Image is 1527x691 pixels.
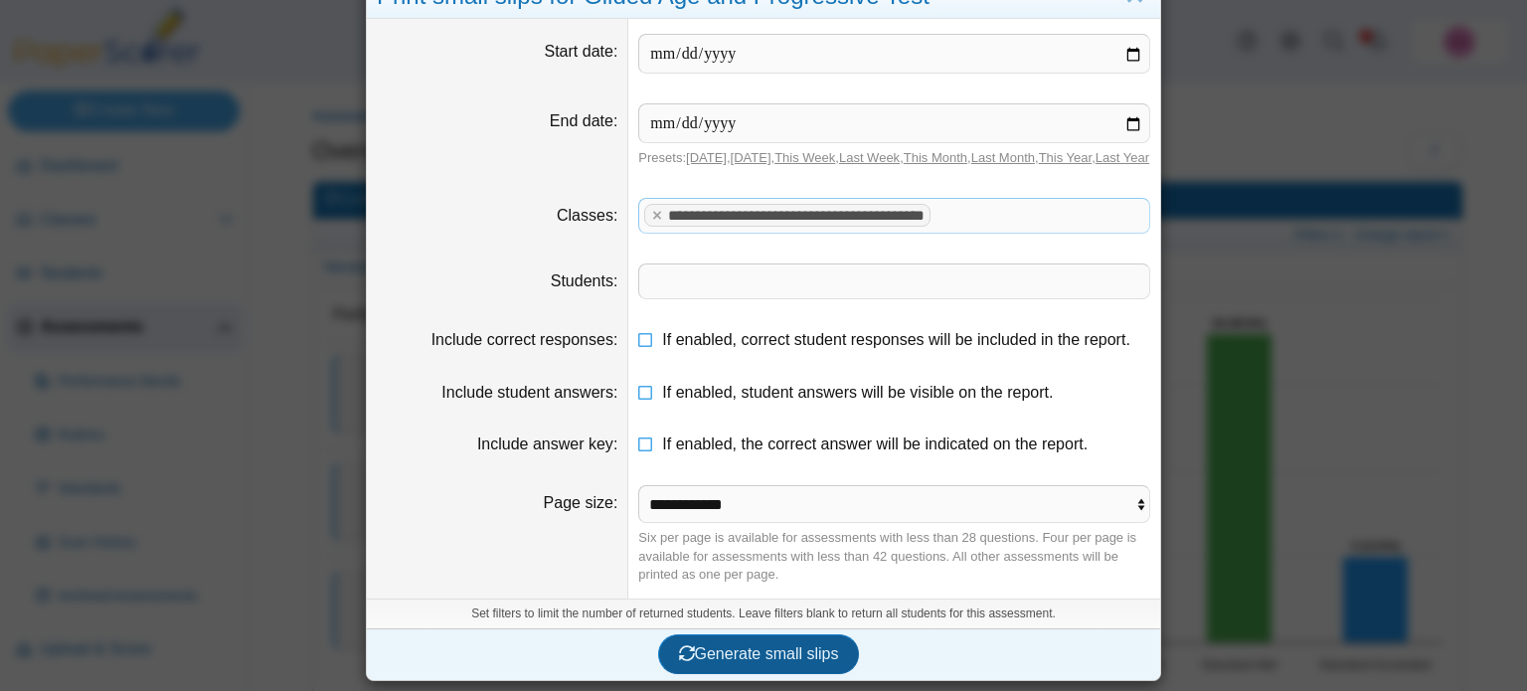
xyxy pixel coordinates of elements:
[774,150,835,165] a: This Week
[662,331,1130,348] span: If enabled, correct student responses will be included in the report.
[731,150,771,165] a: [DATE]
[431,331,618,348] label: Include correct responses
[648,209,665,222] x: remove tag
[1039,150,1093,165] a: This Year
[904,150,967,165] a: This Month
[638,263,1150,299] tags: ​
[971,150,1035,165] a: Last Month
[679,645,839,662] span: Generate small slips
[662,384,1053,401] span: If enabled, student answers will be visible on the report.
[477,435,617,452] label: Include answer key
[1096,150,1149,165] a: Last Year
[662,435,1088,452] span: If enabled, the correct answer will be indicated on the report.
[557,207,617,224] label: Classes
[658,634,860,674] button: Generate small slips
[551,272,618,289] label: Students
[441,384,617,401] label: Include student answers
[839,150,900,165] a: Last Week
[545,43,618,60] label: Start date
[367,599,1160,628] div: Set filters to limit the number of returned students. Leave filters blank to return all students ...
[638,198,1150,234] tags: ​
[638,529,1150,584] div: Six per page is available for assessments with less than 28 questions. Four per page is available...
[638,149,1150,167] div: Presets: , , , , , , ,
[550,112,618,129] label: End date
[686,150,727,165] a: [DATE]
[544,494,618,511] label: Page size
